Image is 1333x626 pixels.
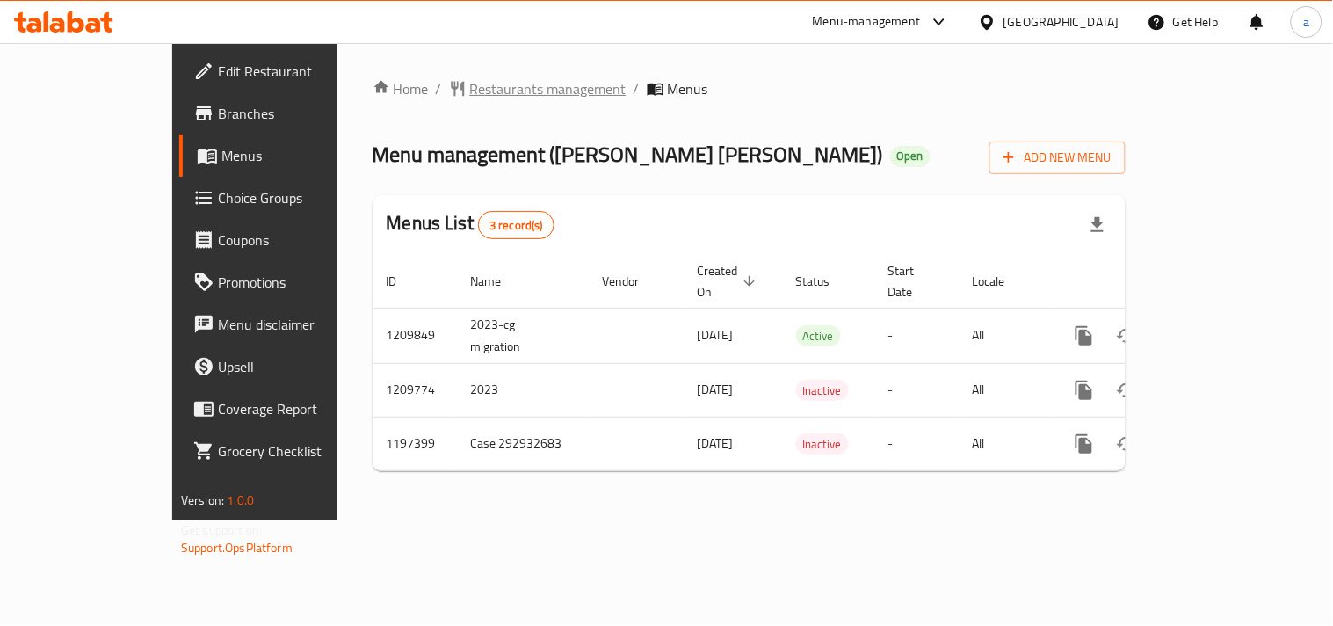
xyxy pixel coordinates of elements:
span: Active [796,326,841,346]
td: All [959,308,1049,363]
li: / [436,78,442,99]
span: Status [796,271,853,292]
td: All [959,363,1049,417]
span: Version: [181,489,224,512]
div: Menu-management [813,11,921,33]
span: 1.0.0 [227,489,254,512]
span: Add New Menu [1003,147,1112,169]
td: - [874,308,959,363]
span: Restaurants management [470,78,627,99]
div: Inactive [796,380,849,401]
a: Grocery Checklist [179,430,395,472]
a: Menu disclaimer [179,303,395,346]
a: Upsell [179,346,395,388]
td: - [874,417,959,470]
button: Add New Menu [989,142,1126,174]
span: Menu management ( [PERSON_NAME] [PERSON_NAME] ) [373,135,883,174]
li: / [634,78,640,99]
div: Open [890,146,931,167]
td: Case 292932683 [457,417,589,470]
span: Menus [668,78,708,99]
span: Promotions [218,272,380,293]
span: Created On [698,260,761,302]
a: Restaurants management [449,78,627,99]
a: Coupons [179,219,395,261]
a: Edit Restaurant [179,50,395,92]
div: Inactive [796,433,849,455]
span: Upsell [218,356,380,377]
span: Open [890,149,931,164]
button: more [1063,369,1105,411]
a: Menus [179,135,395,177]
span: Locale [973,271,1028,292]
a: Choice Groups [179,177,395,219]
span: Grocery Checklist [218,440,380,462]
button: more [1063,315,1105,357]
span: Edit Restaurant [218,61,380,82]
h2: Menus List [387,210,554,239]
td: 2023 [457,363,589,417]
span: Choice Groups [218,187,380,208]
span: a [1303,12,1309,32]
a: Branches [179,92,395,135]
button: Change Status [1105,423,1148,465]
span: Coupons [218,229,380,251]
button: more [1063,423,1105,465]
td: 1197399 [373,417,457,470]
a: Promotions [179,261,395,303]
td: 1209774 [373,363,457,417]
div: Export file [1076,204,1119,246]
table: enhanced table [373,255,1246,471]
button: Change Status [1105,315,1148,357]
nav: breadcrumb [373,78,1126,99]
span: ID [387,271,420,292]
span: Inactive [796,434,849,455]
span: Menu disclaimer [218,314,380,335]
div: [GEOGRAPHIC_DATA] [1003,12,1119,32]
span: Branches [218,103,380,124]
div: Total records count [478,211,554,239]
span: Menus [221,145,380,166]
span: Inactive [796,381,849,401]
a: Coverage Report [179,388,395,430]
td: All [959,417,1049,470]
span: Coverage Report [218,398,380,419]
a: Support.OpsPlatform [181,536,293,559]
td: - [874,363,959,417]
div: Active [796,325,841,346]
span: 3 record(s) [479,217,554,234]
td: 2023-cg migration [457,308,589,363]
span: [DATE] [698,324,734,346]
td: 1209849 [373,308,457,363]
span: Vendor [603,271,663,292]
span: [DATE] [698,378,734,401]
th: Actions [1049,255,1246,309]
button: Change Status [1105,369,1148,411]
span: Get support on: [181,519,262,542]
span: [DATE] [698,432,734,455]
span: Start Date [888,260,938,302]
a: Home [373,78,429,99]
span: Name [471,271,525,292]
